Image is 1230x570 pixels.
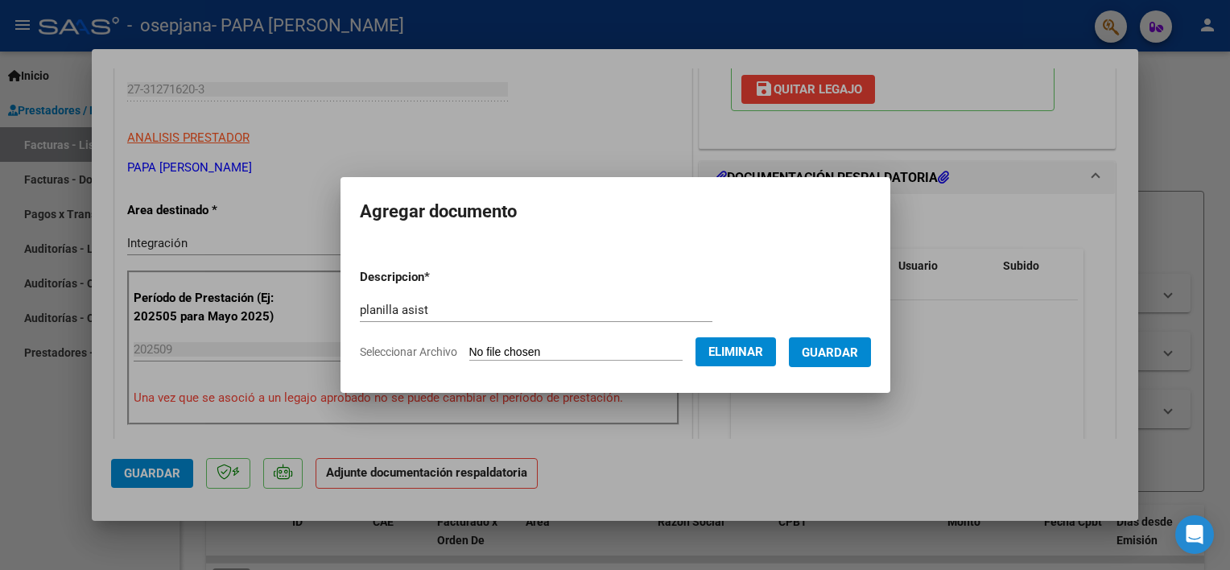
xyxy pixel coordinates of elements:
h2: Agregar documento [360,196,871,227]
button: Guardar [789,337,871,367]
div: Open Intercom Messenger [1175,515,1214,554]
span: Eliminar [708,345,763,359]
span: Seleccionar Archivo [360,345,457,358]
span: Guardar [802,345,858,360]
button: Eliminar [695,337,776,366]
p: Descripcion [360,268,514,287]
